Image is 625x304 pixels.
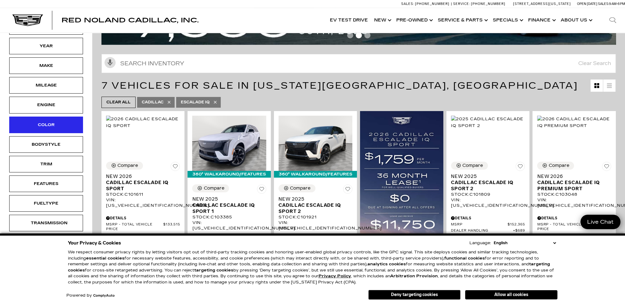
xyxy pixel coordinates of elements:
button: Allow all cookies [465,290,557,299]
input: Search Inventory [101,54,616,73]
span: $133,515 [163,222,180,232]
div: VIN: [US_VEHICLE_IDENTIFICATION_NUMBER] [451,197,525,208]
span: Go to slide 3 [364,32,370,38]
div: Language: [469,241,491,245]
div: FueltypeFueltype [9,195,83,212]
a: ComplyAuto [93,294,115,298]
div: Features [31,180,61,187]
div: 360° WalkAround/Features [274,171,357,178]
button: Deny targeting cookies [368,290,461,300]
a: New 2026Cadillac ESCALADE IQ Sport [106,173,180,192]
div: Pricing Details - New 2025 Cadillac ESCALADE IQ Sport 2 [451,215,525,221]
div: Pricing Details - New 2026 Cadillac ESCALADE IQ Premium Sport [537,215,611,221]
div: Year [31,43,61,49]
a: Privacy Policy [318,274,351,279]
div: Fueltype [31,200,61,207]
select: Language Select [492,240,557,246]
span: Service: [453,2,470,6]
div: Powered by [66,294,115,298]
img: 2026 Cadillac ESCALADE IQ Premium Sport [537,116,611,129]
div: ColorColor [9,117,83,133]
button: Save Vehicle [257,184,266,196]
div: EngineEngine [9,97,83,113]
button: Save Vehicle [343,184,352,196]
div: Stock : C103048 [537,192,611,197]
div: Engine [31,102,61,108]
span: Cadillac ESCALADE IQ Sport 2 [279,202,348,214]
span: Cadillac ESCALADE IQ Premium Sport [537,179,606,192]
a: Sales: [PHONE_NUMBER] [401,2,451,6]
a: Dealer Handling $689 [451,229,525,233]
a: EV Test Drive [327,8,371,33]
span: Clear All [106,98,131,106]
button: Compare Vehicle [106,162,143,170]
a: About Us [558,8,594,33]
span: Red Noland Cadillac, Inc. [61,17,199,24]
strong: targeting cookies [194,268,233,273]
a: Finance [525,8,558,33]
span: New 2026 [106,173,175,179]
div: MakeMake [9,57,83,74]
a: Pre-Owned [393,8,435,33]
div: TrimTrim [9,156,83,172]
button: Save Vehicle [602,162,611,173]
div: VIN: [US_VEHICLE_IDENTIFICATION_NUMBER] [106,197,180,208]
div: Color [31,121,61,128]
span: Go to slide 1 [347,32,353,38]
a: Service: [PHONE_NUMBER] [451,2,507,6]
span: Cadillac [142,98,164,106]
span: Cadillac ESCALADE IQ Sport 2 [451,179,520,192]
svg: Click to toggle on voice search [105,57,116,68]
div: FeaturesFeatures [9,175,83,192]
span: Sales: [401,2,414,6]
div: VIN: [US_VEHICLE_IDENTIFICATION_NUMBER] [279,220,352,231]
button: Compare Vehicle [537,162,574,170]
span: Cadillac ESCALADE IQ Sport [106,179,175,192]
a: New [371,8,393,33]
span: $152,365 [508,222,525,227]
span: 7 Vehicles for Sale in [US_STATE][GEOGRAPHIC_DATA], [GEOGRAPHIC_DATA] [101,80,578,91]
div: Compare [548,163,569,168]
a: MSRP $152,365 [451,222,525,227]
div: Bodystyle [31,141,61,148]
span: Open [DATE] [577,2,597,6]
span: New 2025 [279,196,348,202]
span: 9 AM-6 PM [609,2,625,6]
span: [PHONE_NUMBER] [415,2,449,6]
span: $689 [513,229,525,233]
a: New 2025Cadillac ESCALADE IQ Sport 1 [192,196,266,214]
strong: analytics cookies [367,262,406,267]
div: Compare [290,186,311,191]
span: Sales: [598,2,609,6]
a: Specials [490,8,525,33]
a: New 2025Cadillac ESCALADE IQ Sport 2 [451,173,525,192]
span: Live Chat [584,218,617,225]
div: Stock : C101809 [451,192,525,197]
a: Red Noland Cadillac, Inc. [61,17,199,23]
span: Escalade IQ [181,98,210,106]
span: Cadillac ESCALADE IQ Sport 1 [192,202,261,214]
div: Trim [31,161,61,167]
span: [PHONE_NUMBER] [471,2,505,6]
a: [STREET_ADDRESS][US_STATE] [513,2,571,6]
a: New 2026Cadillac ESCALADE IQ Premium Sport [537,173,611,192]
div: Stock : C103385 [192,214,266,220]
div: VIN: [US_VEHICLE_IDENTIFICATION_NUMBER] [537,197,611,208]
strong: Arbitration Provision [390,274,438,279]
span: Dealer Handling [451,229,513,233]
img: 2025 Cadillac ESCALADE IQ Sport 2 [451,116,525,129]
strong: essential cookies [86,256,125,261]
button: Save Vehicle [516,162,525,173]
span: New 2025 [451,173,520,179]
span: New 2026 [537,173,606,179]
button: Compare Vehicle [451,162,488,170]
img: 2026 Cadillac ESCALADE IQ Sport [106,116,180,129]
strong: functional cookies [444,256,485,261]
img: Cadillac Dark Logo with Cadillac White Text [12,14,43,26]
div: Stock : C101611 [106,192,180,197]
div: Compare [462,163,483,168]
span: MSRP - Total Vehicle Price [537,222,594,232]
div: Compare [117,163,138,168]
